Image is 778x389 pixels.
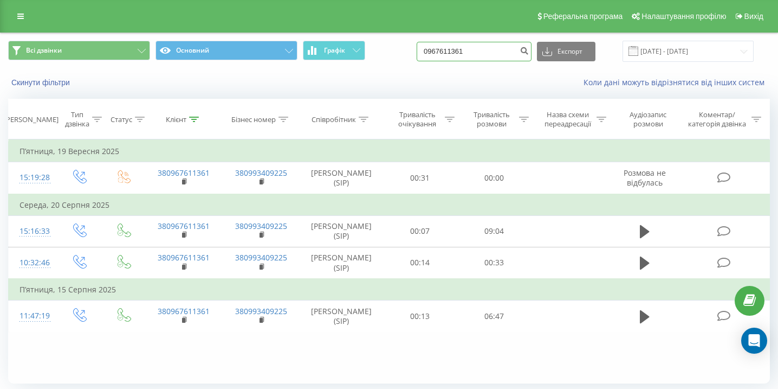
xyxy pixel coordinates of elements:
[158,168,210,178] a: 380967611361
[26,46,62,55] span: Всі дзвінки
[300,301,383,332] td: [PERSON_NAME] (SIP)
[543,12,623,21] span: Реферальна програма
[312,115,356,124] div: Співробітник
[383,215,457,247] td: 00:07
[383,247,457,279] td: 00:14
[300,215,383,247] td: [PERSON_NAME] (SIP)
[741,328,767,354] div: Open Intercom Messenger
[541,110,594,129] div: Назва схеми переадресації
[158,221,210,231] a: 380967611361
[8,41,150,60] button: Всі дзвінки
[231,115,276,124] div: Бізнес номер
[20,252,45,273] div: 10:32:46
[9,141,770,162] td: П’ятниця, 19 Вересня 2025
[641,12,726,21] span: Налаштування профілю
[457,301,531,332] td: 06:47
[20,221,45,242] div: 15:16:33
[457,215,531,247] td: 09:04
[393,110,442,129] div: Тривалість очікування
[383,162,457,194] td: 00:31
[383,301,457,332] td: 00:13
[20,167,45,188] div: 15:19:28
[235,252,287,263] a: 380993409225
[158,252,210,263] a: 380967611361
[744,12,763,21] span: Вихід
[537,42,595,61] button: Експорт
[300,247,383,279] td: [PERSON_NAME] (SIP)
[619,110,678,129] div: Аудіозапис розмови
[166,115,186,124] div: Клієнт
[9,279,770,301] td: П’ятниця, 15 Серпня 2025
[111,115,132,124] div: Статус
[300,162,383,194] td: [PERSON_NAME] (SIP)
[685,110,749,129] div: Коментар/категорія дзвінка
[624,168,666,188] span: Розмова не відбулась
[457,162,531,194] td: 00:00
[9,194,770,216] td: Середа, 20 Серпня 2025
[158,306,210,316] a: 380967611361
[235,306,287,316] a: 380993409225
[417,42,531,61] input: Пошук за номером
[324,47,345,54] span: Графік
[20,305,45,327] div: 11:47:19
[583,77,770,87] a: Коли дані можуть відрізнятися вiд інших систем
[303,41,365,60] button: Графік
[65,110,89,129] div: Тип дзвінка
[8,78,75,87] button: Скинути фільтри
[155,41,297,60] button: Основний
[457,247,531,279] td: 00:33
[235,168,287,178] a: 380993409225
[4,115,59,124] div: [PERSON_NAME]
[235,221,287,231] a: 380993409225
[467,110,516,129] div: Тривалість розмови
